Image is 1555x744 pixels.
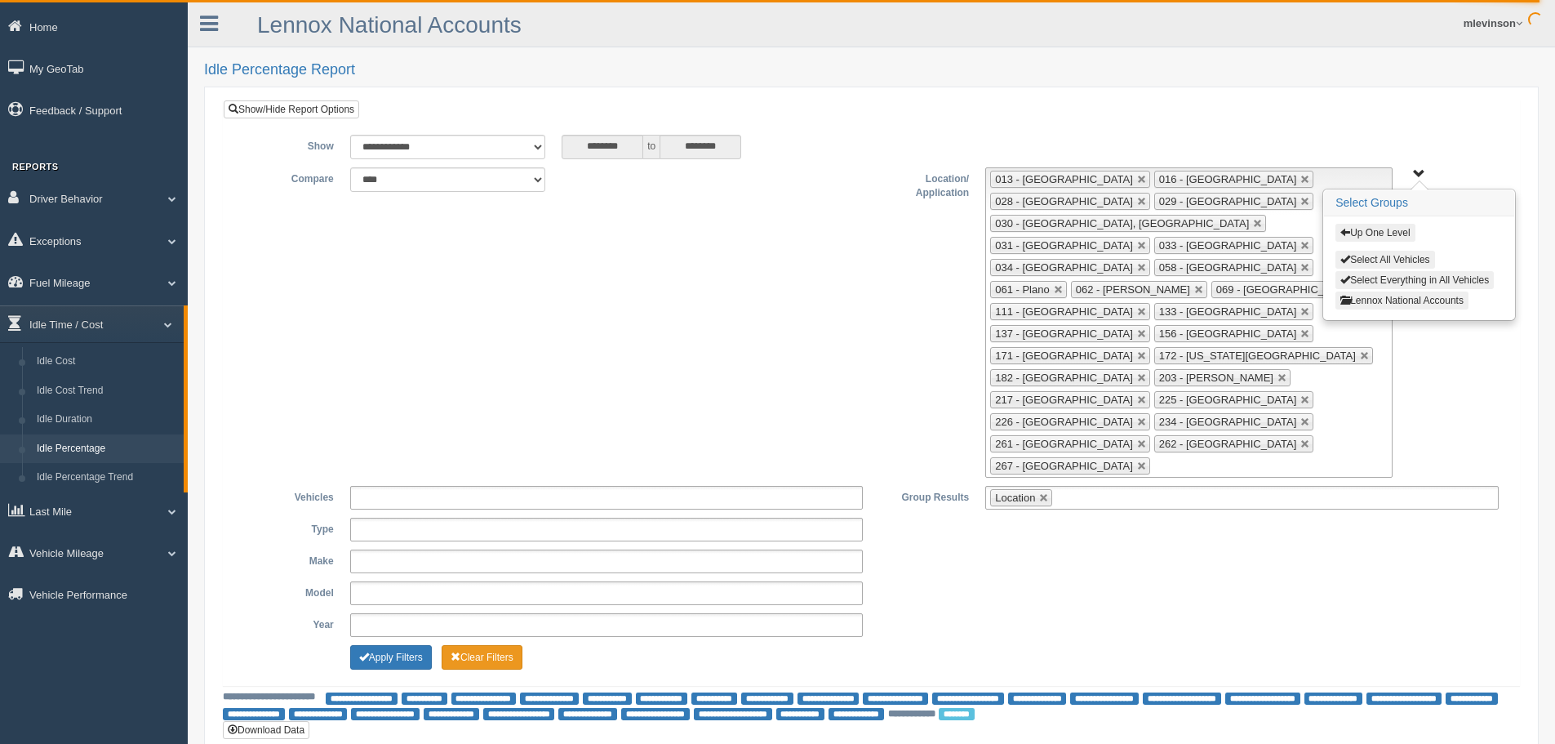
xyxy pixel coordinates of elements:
[236,613,342,633] label: Year
[1159,372,1273,384] span: 203 - [PERSON_NAME]
[1159,394,1297,406] span: 225 - [GEOGRAPHIC_DATA]
[1324,190,1514,216] h3: Select Groups
[871,486,977,506] label: Group Results
[995,350,1133,362] span: 171 - [GEOGRAPHIC_DATA]
[236,518,342,537] label: Type
[1335,224,1415,242] button: Up One Level
[1159,438,1297,450] span: 262 - [GEOGRAPHIC_DATA]
[223,721,309,739] button: Download Data
[995,305,1133,318] span: 111 - [GEOGRAPHIC_DATA]
[995,283,1050,296] span: 061 - Plano
[995,460,1133,472] span: 267 - [GEOGRAPHIC_DATA]
[1159,416,1297,428] span: 234 - [GEOGRAPHIC_DATA]
[1159,305,1297,318] span: 133 - [GEOGRAPHIC_DATA]
[29,347,184,376] a: Idle Cost
[1159,239,1297,252] span: 033 - [GEOGRAPHIC_DATA]
[1159,261,1297,274] span: 058 - [GEOGRAPHIC_DATA]
[236,581,342,601] label: Model
[995,217,1249,229] span: 030 - [GEOGRAPHIC_DATA], [GEOGRAPHIC_DATA]
[350,645,432,670] button: Change Filter Options
[29,376,184,406] a: Idle Cost Trend
[1335,292,1468,310] button: Lennox National Accounts
[1216,283,1354,296] span: 069 - [GEOGRAPHIC_DATA]
[995,239,1133,252] span: 031 - [GEOGRAPHIC_DATA]
[1159,327,1297,340] span: 156 - [GEOGRAPHIC_DATA]
[236,486,342,506] label: Vehicles
[995,438,1133,450] span: 261 - [GEOGRAPHIC_DATA]
[1076,283,1190,296] span: 062 - [PERSON_NAME]
[643,135,660,159] span: to
[995,394,1133,406] span: 217 - [GEOGRAPHIC_DATA]
[871,167,977,201] label: Location/ Application
[236,550,342,569] label: Make
[995,416,1133,428] span: 226 - [GEOGRAPHIC_DATA]
[1335,251,1434,269] button: Select All Vehicles
[29,463,184,492] a: Idle Percentage Trend
[257,12,522,38] a: Lennox National Accounts
[442,645,522,670] button: Change Filter Options
[1159,173,1297,185] span: 016 - [GEOGRAPHIC_DATA]
[995,261,1133,274] span: 034 - [GEOGRAPHIC_DATA]
[995,195,1133,207] span: 028 - [GEOGRAPHIC_DATA]
[1159,195,1297,207] span: 029 - [GEOGRAPHIC_DATA]
[995,173,1133,185] span: 013 - [GEOGRAPHIC_DATA]
[29,405,184,434] a: Idle Duration
[204,62,1539,78] h2: Idle Percentage Report
[1159,350,1356,362] span: 172 - [US_STATE][GEOGRAPHIC_DATA]
[236,167,342,187] label: Compare
[224,100,359,118] a: Show/Hide Report Options
[995,327,1133,340] span: 137 - [GEOGRAPHIC_DATA]
[995,372,1133,384] span: 182 - [GEOGRAPHIC_DATA]
[1335,271,1494,289] button: Select Everything in All Vehicles
[29,434,184,464] a: Idle Percentage
[236,135,342,154] label: Show
[995,492,1035,504] span: Location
